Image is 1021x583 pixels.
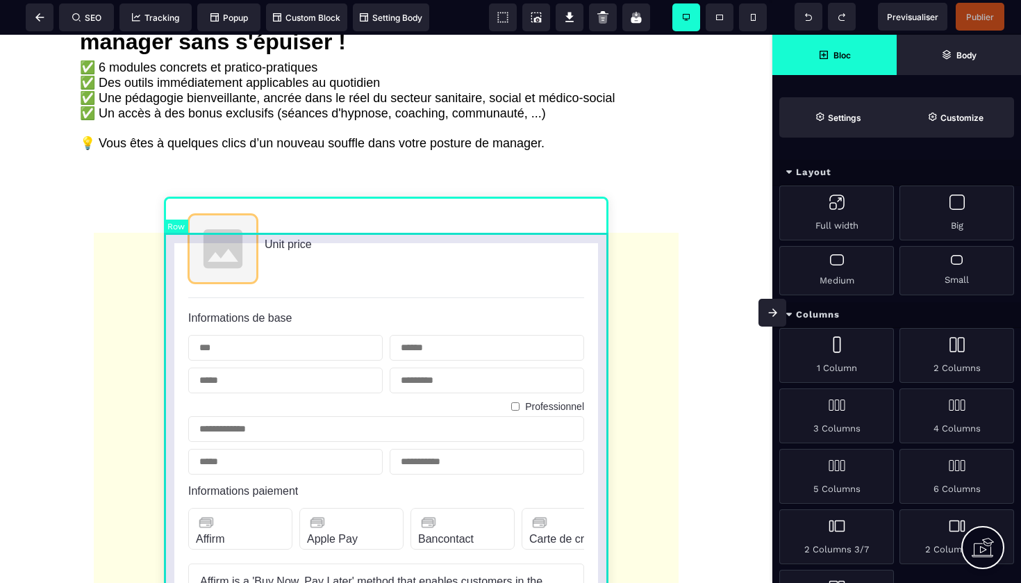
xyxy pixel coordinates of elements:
[899,388,1014,443] div: 4 Columns
[772,160,1021,186] div: Layout
[418,477,439,498] img: credit-card-icon.png
[887,12,938,22] span: Previsualiser
[779,246,894,295] div: Medium
[522,3,550,31] span: Screenshot
[897,35,1021,75] span: Open Layer Manager
[360,13,422,23] span: Setting Body
[878,3,947,31] span: Preview
[200,541,572,578] text: Affirm is a 'Buy Now, Pay Later' method that enables customers in the [GEOGRAPHIC_DATA] and [GEOG...
[188,179,258,249] img: Product image
[418,498,474,511] label: Bancontact
[779,186,894,240] div: Full width
[80,22,692,134] text: ✅ 6 modules concrets et pratico-pratiques ✅ Des outils immédiatement applicables au quotidien ✅ U...
[779,449,894,504] div: 5 Columns
[956,50,977,60] strong: Body
[529,477,550,498] img: credit-card-icon.png
[196,498,224,511] label: Affirm
[828,113,861,123] strong: Settings
[899,186,1014,240] div: Big
[899,449,1014,504] div: 6 Columns
[940,113,983,123] strong: Customize
[273,13,340,23] span: Custom Block
[265,204,312,215] span: Unit price
[833,50,851,60] strong: Bloc
[779,328,894,383] div: 1 Column
[897,97,1014,138] span: Open Style Manager
[779,388,894,443] div: 3 Columns
[899,246,1014,295] div: Small
[772,302,1021,328] div: Columns
[72,13,101,23] span: SEO
[772,35,897,75] span: Open Blocks
[529,498,602,511] label: Carte de crédit
[307,498,358,511] label: Apple Pay
[779,509,894,564] div: 2 Columns 3/7
[966,12,994,22] span: Publier
[899,328,1014,383] div: 2 Columns
[779,97,897,138] span: Settings
[489,3,517,31] span: View components
[132,13,179,23] span: Tracking
[307,477,328,498] img: credit-card-icon.png
[188,277,584,290] h5: Informations de base
[188,450,298,462] label: Informations paiement
[196,477,217,498] img: credit-card-icon.png
[899,509,1014,564] div: 2 Columns 7/3
[525,366,584,377] label: Professionnel
[210,13,248,23] span: Popup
